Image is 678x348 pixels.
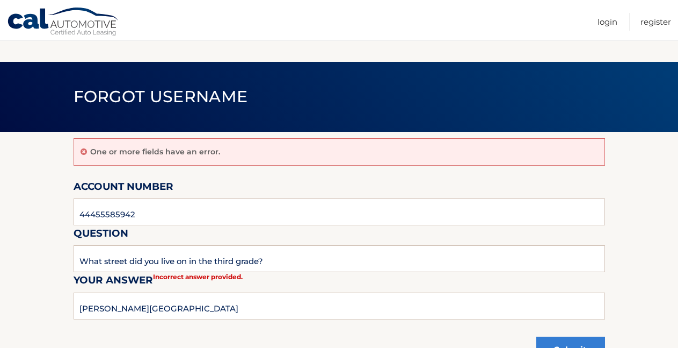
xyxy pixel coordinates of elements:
[74,87,248,106] span: Forgot Username
[640,13,671,31] a: Register
[153,273,243,281] strong: Incorrect answer provided.
[90,147,220,157] p: One or more fields have an error.
[7,7,120,38] a: Cal Automotive
[74,225,128,245] label: Question
[74,179,173,198] label: Account Number
[74,272,153,292] label: Your Answer
[597,13,617,31] a: Login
